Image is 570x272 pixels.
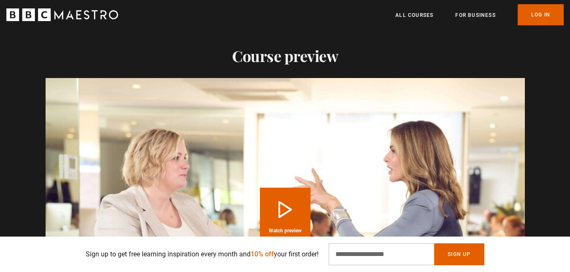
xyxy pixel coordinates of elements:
[86,249,319,259] p: Sign up to get free learning inspiration every month and your first order!
[46,47,525,65] h2: Course preview
[6,8,118,21] svg: BBC Maestro
[518,4,564,25] a: Log In
[251,250,274,258] span: 10% off
[395,4,564,25] nav: Primary
[434,243,484,265] button: Sign Up
[260,188,311,238] button: Play Course overview for Thriving in Business with Trinny Woodall
[455,11,495,19] a: For business
[395,11,433,19] a: All Courses
[269,228,302,233] span: Watch preview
